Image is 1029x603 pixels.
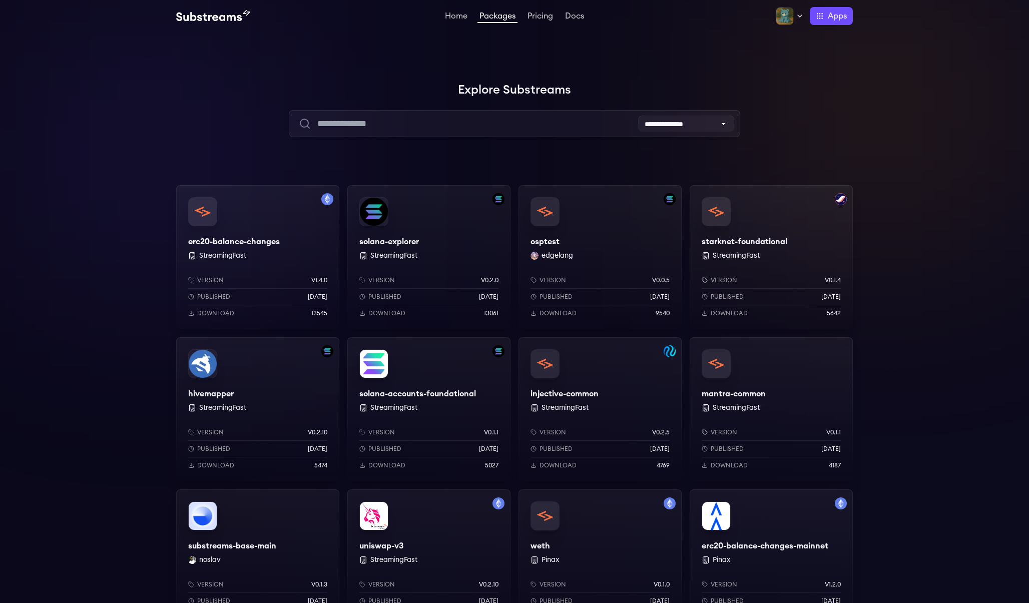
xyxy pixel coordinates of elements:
p: Published [197,445,230,453]
button: StreamingFast [370,555,417,565]
a: Filter by solana networkosptestosptestedgelang edgelangVersionv0.0.5Published[DATE]Download9540 [519,185,682,329]
img: Filter by mainnet network [664,497,676,509]
img: Filter by injective-mainnet network [664,345,676,357]
img: Filter by solana-accounts-mainnet network [492,345,504,357]
p: 5474 [314,461,327,469]
a: Home [443,12,469,22]
p: Published [197,293,230,301]
p: Version [711,580,737,588]
p: Published [368,445,401,453]
button: Pinax [542,555,559,565]
p: 5642 [827,309,841,317]
p: Version [540,580,566,588]
p: Download [197,461,234,469]
button: noslav [199,555,221,565]
p: [DATE] [650,293,670,301]
p: Version [711,276,737,284]
img: Filter by mainnet network [492,497,504,509]
p: [DATE] [479,293,498,301]
p: [DATE] [821,445,841,453]
p: v0.2.0 [481,276,498,284]
img: Substream's logo [176,10,250,22]
p: v0.1.0 [654,580,670,588]
p: Published [540,293,573,301]
p: v1.4.0 [311,276,327,284]
h1: Explore Substreams [176,80,853,100]
img: Filter by mainnet network [835,497,847,509]
p: Version [540,428,566,436]
p: v0.1.4 [825,276,841,284]
p: v0.2.5 [652,428,670,436]
p: 5027 [485,461,498,469]
p: 9540 [656,309,670,317]
img: Filter by solana network [321,345,333,357]
p: Download [540,461,577,469]
button: StreamingFast [199,251,246,261]
p: 13061 [484,309,498,317]
a: Pricing [526,12,555,22]
p: [DATE] [308,293,327,301]
p: v0.0.5 [652,276,670,284]
p: [DATE] [650,445,670,453]
img: Filter by solana network [664,193,676,205]
a: Filter by solana-accounts-mainnet networksolana-accounts-foundationalsolana-accounts-foundational... [347,337,510,481]
button: StreamingFast [370,403,417,413]
a: Filter by solana networkhivemapperhivemapper StreamingFastVersionv0.2.10Published[DATE]Download5474 [176,337,339,481]
p: v0.1.1 [826,428,841,436]
img: Filter by mainnet network [321,193,333,205]
a: Filter by mainnet networkerc20-balance-changeserc20-balance-changes StreamingFastVersionv1.4.0Pub... [176,185,339,329]
p: Version [540,276,566,284]
button: StreamingFast [370,251,417,261]
p: v1.2.0 [825,580,841,588]
p: [DATE] [821,293,841,301]
p: v0.1.3 [311,580,327,588]
p: Download [711,309,748,317]
img: Filter by starknet network [835,193,847,205]
button: edgelang [542,251,573,261]
img: Profile [776,7,794,25]
p: Download [540,309,577,317]
a: Filter by starknet networkstarknet-foundationalstarknet-foundational StreamingFastVersionv0.1.4Pu... [690,185,853,329]
p: Version [368,276,395,284]
p: Version [197,276,224,284]
p: Published [711,293,744,301]
p: Download [368,309,405,317]
p: 13545 [311,309,327,317]
p: Version [368,580,395,588]
button: StreamingFast [713,403,760,413]
p: 4187 [829,461,841,469]
p: [DATE] [308,445,327,453]
p: v0.2.10 [308,428,327,436]
p: Version [197,580,224,588]
button: StreamingFast [542,403,589,413]
p: Published [540,445,573,453]
button: StreamingFast [199,403,246,413]
p: Download [368,461,405,469]
p: Published [711,445,744,453]
a: Filter by solana networksolana-explorersolana-explorer StreamingFastVersionv0.2.0Published[DATE]D... [347,185,510,329]
p: 4769 [657,461,670,469]
button: StreamingFast [713,251,760,261]
a: Docs [563,12,586,22]
span: Apps [828,10,847,22]
p: Version [711,428,737,436]
p: Version [197,428,224,436]
p: Download [711,461,748,469]
a: Filter by injective-mainnet networkinjective-commoninjective-common StreamingFastVersionv0.2.5Pub... [519,337,682,481]
p: Version [368,428,395,436]
a: mantra-commonmantra-common StreamingFastVersionv0.1.1Published[DATE]Download4187 [690,337,853,481]
a: Packages [477,12,518,23]
p: v0.2.10 [479,580,498,588]
img: Filter by solana network [492,193,504,205]
p: [DATE] [479,445,498,453]
p: Published [368,293,401,301]
p: Download [197,309,234,317]
button: Pinax [713,555,730,565]
p: v0.1.1 [484,428,498,436]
